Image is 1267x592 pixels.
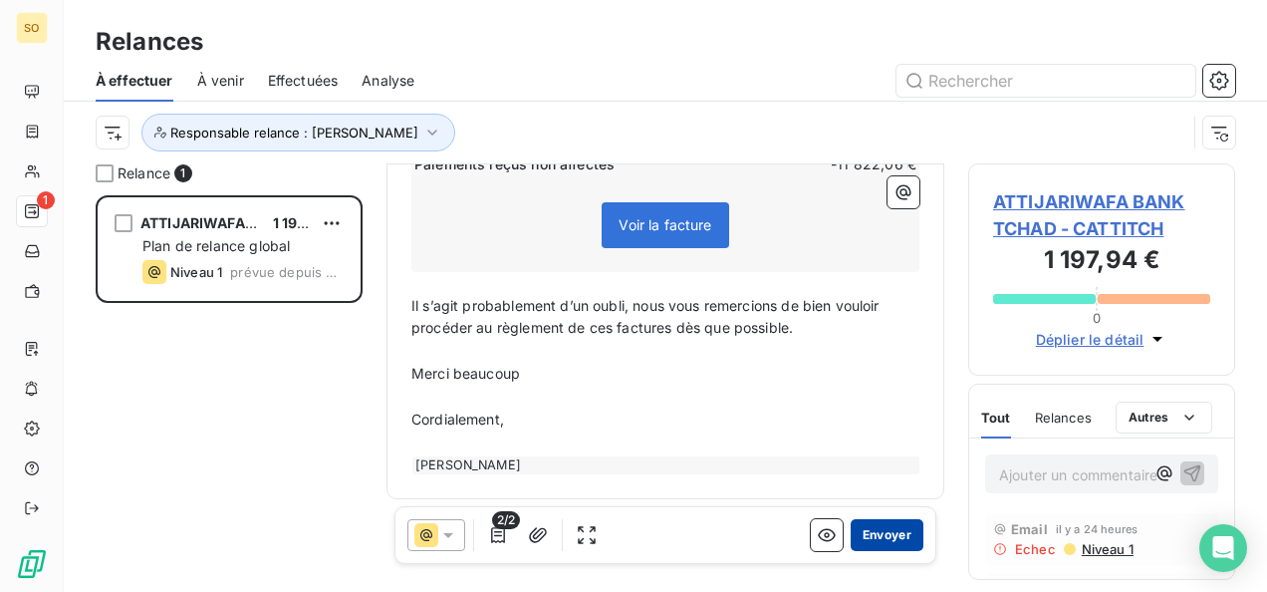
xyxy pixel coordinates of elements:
span: il y a 24 heures [1056,523,1138,535]
span: Responsable relance : [PERSON_NAME] [170,125,418,141]
span: Tout [981,410,1011,426]
span: prévue depuis 6 jours [230,264,344,280]
span: Relances [1035,410,1092,426]
span: Merci beaucoup [411,365,520,382]
span: Effectuées [268,71,339,91]
span: Email [1011,521,1048,537]
span: Relance [118,163,170,183]
span: Plan de relance global [142,237,290,254]
span: 1 197,94 € [273,214,341,231]
span: Voir la facture [619,216,711,233]
div: SO [16,12,48,44]
span: Cordialement, [411,411,504,428]
span: -11 822,06 € [797,154,916,174]
button: Envoyer [851,519,923,551]
h3: Relances [96,24,203,60]
span: Il s’agit probablement d’un oubli, nous vous remercions de bien vouloir procéder au règlement de ... [411,297,884,337]
span: 1 [174,164,192,182]
span: ATTIJARIWAFA BANK TCHAD - CATTITCH [993,188,1210,242]
img: Logo LeanPay [16,548,48,580]
span: Niveau 1 [1080,541,1134,557]
span: Analyse [362,71,414,91]
span: Niveau 1 [170,264,222,280]
span: Echec [1015,541,1056,557]
button: Autres [1116,402,1212,434]
button: Responsable relance : [PERSON_NAME] [141,114,455,151]
span: ATTIJARIWAFA BANK TCHAD [140,214,341,231]
button: Déplier le détail [1030,328,1174,351]
span: À effectuer [96,71,173,91]
span: 2/2 [492,511,520,529]
input: Rechercher [896,65,1195,97]
span: À venir [197,71,244,91]
div: grid [96,195,363,592]
span: Déplier le détail [1036,329,1144,350]
span: Paiements reçus non affectés [414,154,793,174]
span: 1 [37,191,55,209]
span: 0 [1093,310,1101,326]
div: Open Intercom Messenger [1199,524,1247,572]
a: 1 [16,195,47,227]
h3: 1 197,94 € [993,242,1210,282]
